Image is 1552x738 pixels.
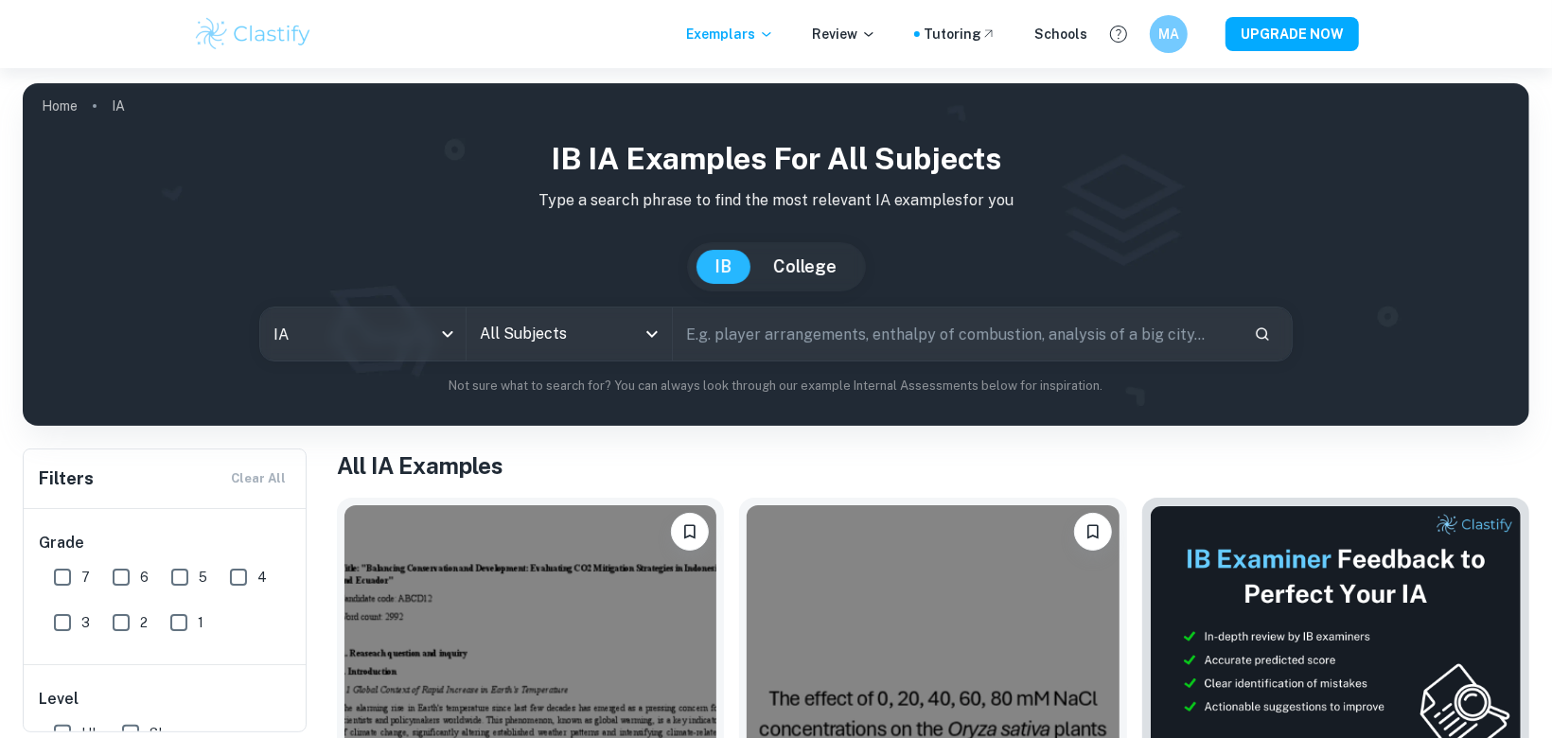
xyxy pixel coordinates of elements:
button: Bookmark [671,513,709,551]
a: Home [42,93,78,119]
p: Not sure what to search for? You can always look through our example Internal Assessments below f... [38,377,1514,395]
span: 6 [140,567,149,588]
h6: Filters [39,466,94,492]
button: Help and Feedback [1102,18,1135,50]
button: UPGRADE NOW [1226,17,1359,51]
span: 1 [198,612,203,633]
span: 7 [81,567,90,588]
button: IB [697,250,751,284]
h1: All IA Examples [337,448,1529,483]
span: 5 [199,567,207,588]
img: Clastify logo [193,15,313,53]
a: Tutoring [924,24,996,44]
button: Open [639,321,665,347]
span: 4 [257,567,267,588]
p: Exemplars [686,24,774,44]
button: Search [1246,318,1279,350]
h1: IB IA examples for all subjects [38,136,1514,182]
button: College [755,250,856,284]
p: Type a search phrase to find the most relevant IA examples for you [38,189,1514,212]
span: 2 [140,612,148,633]
h6: MA [1158,24,1180,44]
span: 3 [81,612,90,633]
p: IA [112,96,125,116]
img: profile cover [23,83,1529,426]
input: E.g. player arrangements, enthalpy of combustion, analysis of a big city... [673,307,1239,360]
h6: Grade [39,532,292,554]
button: Bookmark [1074,513,1112,551]
h6: Level [39,688,292,711]
button: MA [1150,15,1188,53]
a: Schools [1034,24,1087,44]
div: IA [260,307,466,360]
p: Review [812,24,876,44]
